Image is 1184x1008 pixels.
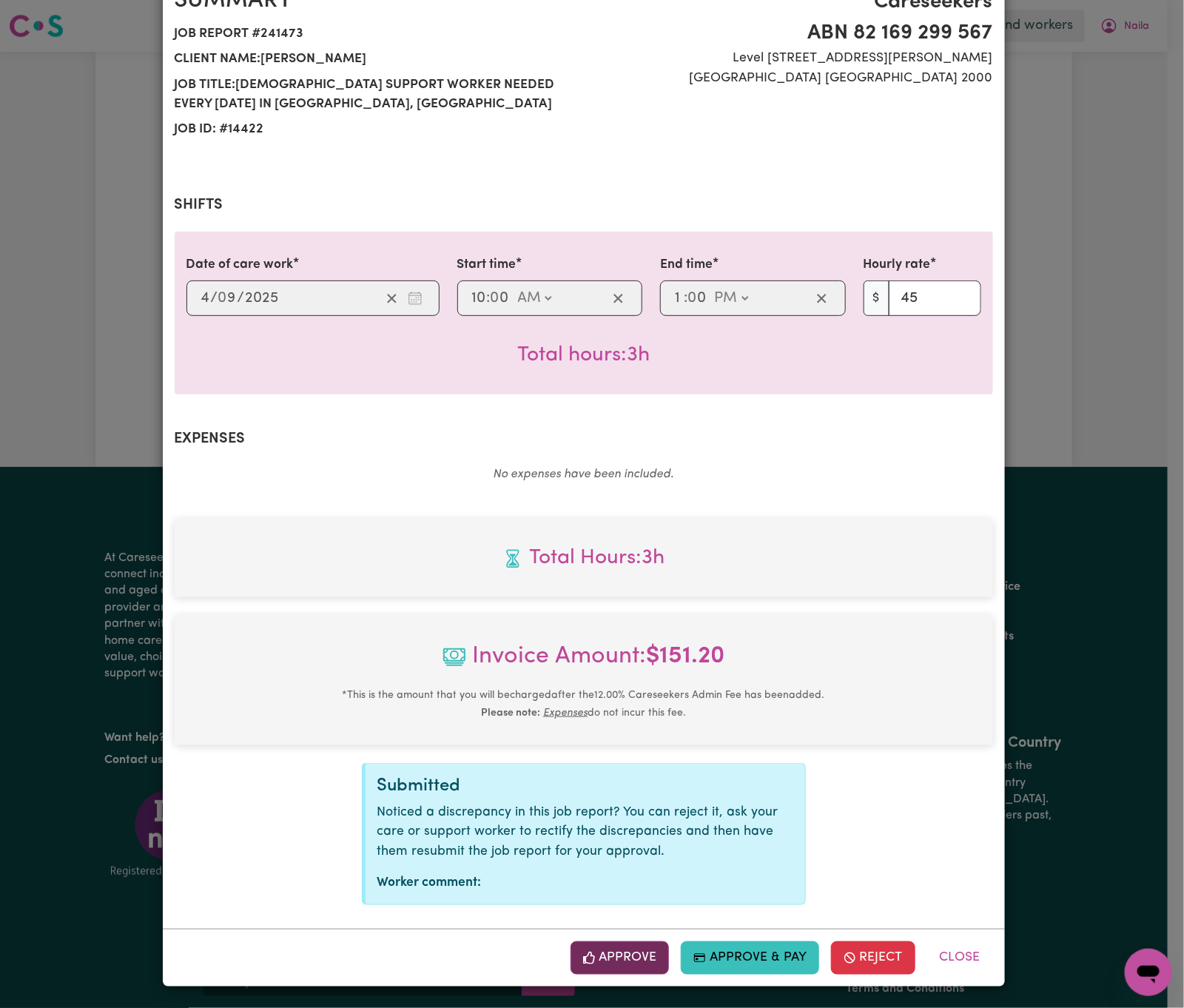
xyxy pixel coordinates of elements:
b: $ 151.20 [646,645,724,668]
button: Clear date [380,287,403,309]
span: / [211,290,218,306]
button: Reject [831,941,915,974]
label: Date of care work [186,255,294,275]
input: -- [688,287,707,309]
em: No expenses have been included. [494,468,674,480]
input: -- [674,287,684,309]
span: 0 [218,291,227,306]
button: Approve & Pay [681,941,819,974]
span: Total hours worked: 3 hours [186,542,981,574]
span: ABN 82 169 299 567 [593,18,993,49]
iframe: Button to launch messaging window [1125,949,1172,996]
p: Noticed a discrepancy in this job report? You can reject it, ask your care or support worker to r... [377,803,793,861]
span: Job report # 241473 [175,21,575,47]
span: 0 [491,291,499,306]
span: Level [STREET_ADDRESS][PERSON_NAME] [593,49,993,68]
span: [GEOGRAPHIC_DATA] [GEOGRAPHIC_DATA] 2000 [593,69,993,88]
button: Close [927,941,993,974]
label: Hourly rate [864,255,931,275]
h2: Shifts [175,196,993,214]
small: This is the amount that you will be charged after the 12.00 % Careseekers Admin Fee has been adde... [343,690,825,719]
span: $ [864,280,889,316]
input: -- [219,287,238,309]
h2: Expenses [175,430,993,448]
button: Approve [571,941,670,974]
input: ---- [245,287,280,309]
input: -- [201,287,211,309]
input: -- [471,287,487,309]
span: 0 [687,291,696,306]
input: -- [491,287,511,309]
span: : [684,290,687,306]
span: Total hours worked: 3 hours [517,345,650,366]
span: Submitted [377,777,461,795]
span: / [238,290,245,306]
u: Expenses [543,708,588,719]
b: Please note: [481,708,540,719]
span: Job ID: # 14422 [175,117,575,142]
label: End time [660,255,713,275]
span: Job title: [DEMOGRAPHIC_DATA] Support Worker Needed Every [DATE] In [GEOGRAPHIC_DATA], [GEOGRAPHI... [175,73,575,118]
strong: Worker comment: [377,876,482,889]
span: Client name: [PERSON_NAME] [175,47,575,72]
label: Start time [457,255,517,275]
button: Enter the date of care work [403,287,427,309]
span: : [487,290,491,306]
span: Invoice Amount: [186,639,981,686]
